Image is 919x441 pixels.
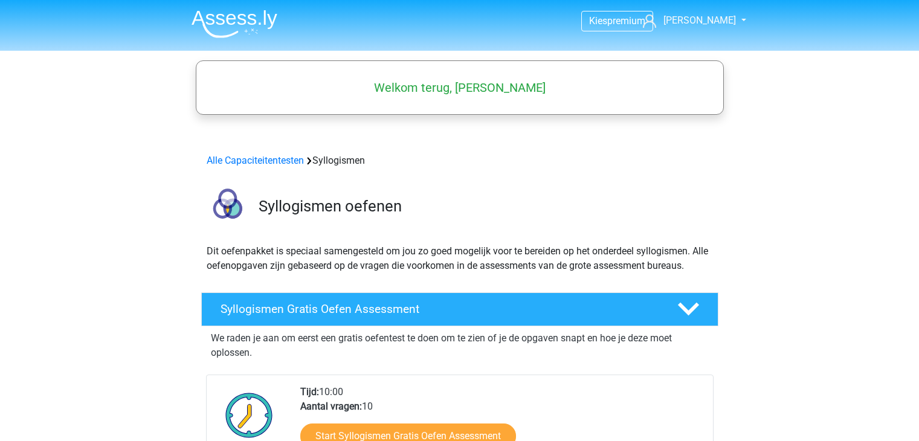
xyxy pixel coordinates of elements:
[221,302,658,316] h4: Syllogismen Gratis Oefen Assessment
[202,80,718,95] h5: Welkom terug, [PERSON_NAME]
[207,155,304,166] a: Alle Capaciteitentesten
[207,244,713,273] p: Dit oefenpakket is speciaal samengesteld om jou zo goed mogelijk voor te bereiden op het onderdee...
[300,401,362,412] b: Aantal vragen:
[202,153,718,168] div: Syllogismen
[582,13,653,29] a: Kiespremium
[607,15,645,27] span: premium
[589,15,607,27] span: Kies
[196,292,723,326] a: Syllogismen Gratis Oefen Assessment
[259,197,709,216] h3: Syllogismen oefenen
[211,331,709,360] p: We raden je aan om eerst een gratis oefentest te doen om te zien of je de opgaven snapt en hoe je...
[638,13,737,28] a: [PERSON_NAME]
[663,14,736,26] span: [PERSON_NAME]
[300,386,319,398] b: Tijd:
[192,10,277,38] img: Assessly
[202,182,253,234] img: syllogismen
